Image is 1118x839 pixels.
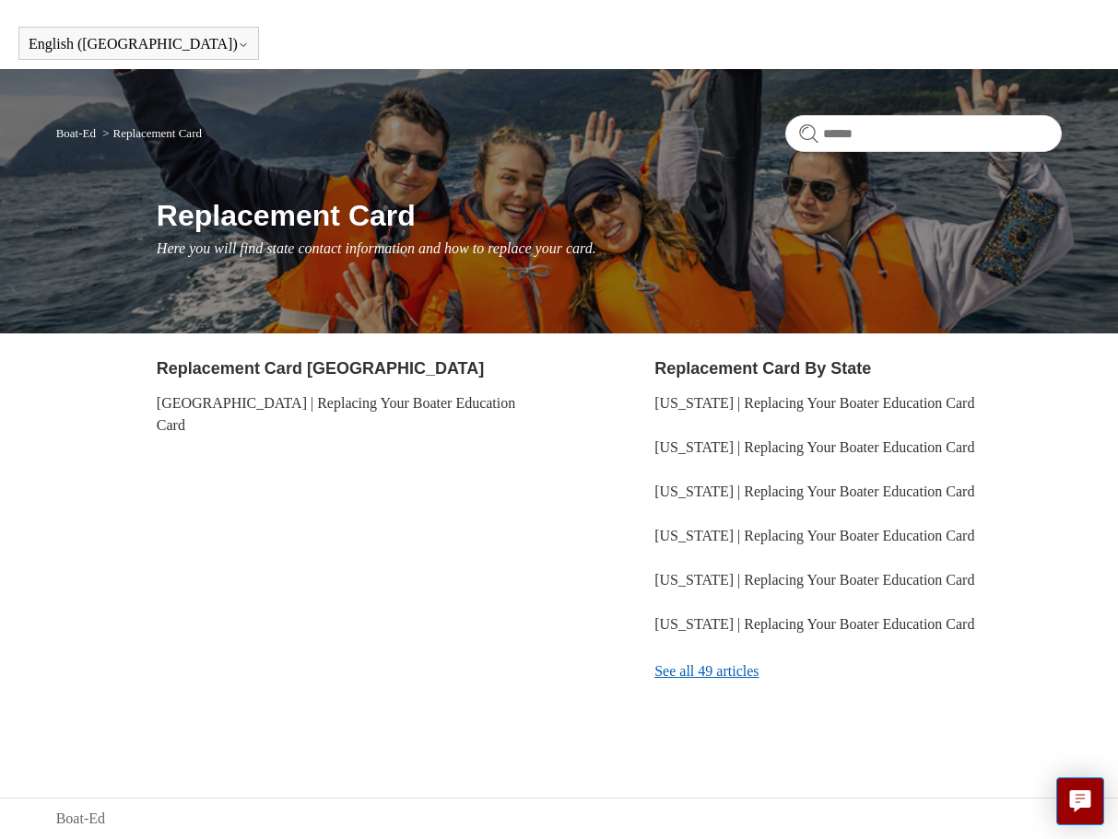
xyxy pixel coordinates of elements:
a: See all 49 articles [654,647,1062,696]
a: [US_STATE] | Replacing Your Boater Education Card [654,528,974,543]
a: [US_STATE] | Replacing Your Boater Education Card [654,616,974,632]
h1: Replacement Card [157,193,1063,238]
button: English ([GEOGRAPHIC_DATA]) [29,36,249,52]
a: [US_STATE] | Replacing Your Boater Education Card [654,484,974,499]
li: Boat-Ed [56,126,100,140]
a: [US_STATE] | Replacing Your Boater Education Card [654,395,974,411]
a: Boat-Ed [56,808,105,830]
a: [US_STATE] | Replacing Your Boater Education Card [654,572,974,588]
a: [GEOGRAPHIC_DATA] | Replacing Your Boater Education Card [157,395,515,433]
a: Replacement Card By State [654,359,871,378]
input: Search [785,115,1062,152]
p: Here you will find state contact information and how to replace your card. [157,238,1063,260]
li: Replacement Card [99,126,202,140]
button: Live chat [1056,777,1104,825]
a: Replacement Card [GEOGRAPHIC_DATA] [157,359,484,378]
a: Boat-Ed [56,126,96,140]
a: [US_STATE] | Replacing Your Boater Education Card [654,439,974,455]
